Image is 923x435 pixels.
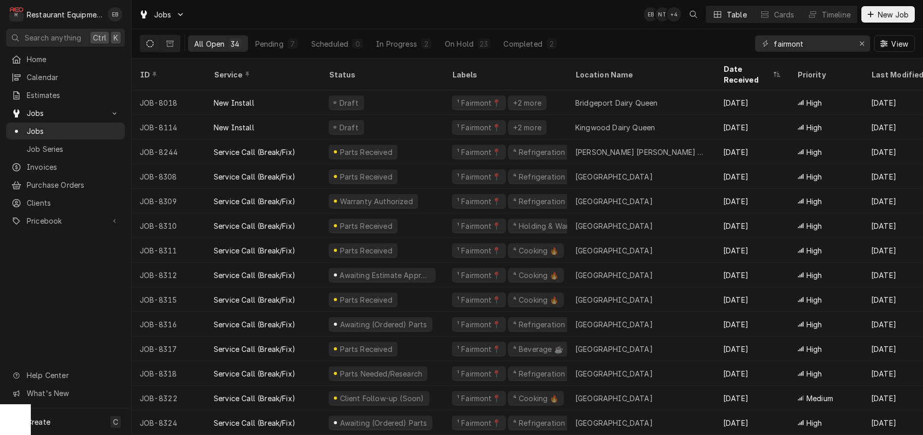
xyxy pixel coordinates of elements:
[6,141,125,157] a: Job Series
[512,221,597,231] div: ⁴ Holding & Warming ♨️
[512,196,577,207] div: ⁴ Refrigeration ❄️
[685,6,702,23] button: Open search
[854,35,870,52] button: Erase input
[214,171,295,182] div: Service Call (Break/Fix)
[512,319,577,330] div: ⁴ Refrigeration ❄️
[806,196,822,207] span: High
[806,245,822,256] span: High
[135,6,189,23] a: Go to Jobs
[575,294,653,305] div: [GEOGRAPHIC_DATA]
[512,368,577,379] div: ⁴ Refrigeration ❄️
[6,29,125,47] button: Search anythingCtrlK
[806,319,822,330] span: High
[338,368,423,379] div: Parts Needed/Research
[27,54,120,65] span: Home
[512,245,560,256] div: ⁴ Cooking 🔥
[575,196,653,207] div: [GEOGRAPHIC_DATA]
[456,270,502,281] div: ¹ Fairmont📍
[512,418,577,428] div: ⁴ Refrigeration ❄️
[6,385,125,402] a: Go to What's New
[114,32,118,43] span: K
[214,221,295,231] div: Service Call (Break/Fix)
[822,9,851,20] div: Timeline
[806,393,833,404] span: Medium
[715,189,789,213] div: [DATE]
[131,213,205,238] div: JOB-8310
[131,386,205,410] div: JOB-8322
[456,319,502,330] div: ¹ Fairmont📍
[452,69,559,80] div: Labels
[6,51,125,68] a: Home
[575,122,655,133] div: Kingwood Dairy Queen
[27,72,120,83] span: Calendar
[667,7,681,22] div: + 4
[214,245,295,256] div: Service Call (Break/Fix)
[338,294,393,305] div: Parts Received
[214,196,295,207] div: Service Call (Break/Fix)
[338,196,414,207] div: Warranty Authorized
[456,393,502,404] div: ¹ Fairmont📍
[655,7,670,22] div: Nick Tussey's Avatar
[131,263,205,287] div: JOB-8312
[27,144,120,154] span: Job Series
[644,7,658,22] div: Emily Bird's Avatar
[214,344,295,354] div: Service Call (Break/Fix)
[456,97,502,108] div: ¹ Fairmont📍
[512,294,560,305] div: ⁴ Cooking 🔥
[27,108,104,118] span: Jobs
[806,171,822,182] span: High
[715,115,789,140] div: [DATE]
[456,294,502,305] div: ¹ Fairmont📍
[214,319,295,330] div: Service Call (Break/Fix)
[338,221,393,231] div: Parts Received
[715,386,789,410] div: [DATE]
[512,171,577,182] div: ⁴ Refrigeration ❄️
[806,294,822,305] span: High
[6,212,125,229] a: Go to Pricebook
[806,270,822,281] span: High
[806,368,822,379] span: High
[290,38,296,49] div: 7
[6,159,125,175] a: Invoices
[329,69,434,80] div: Status
[549,38,555,49] div: 2
[512,122,542,133] div: +2 more
[715,263,789,287] div: [DATE]
[338,270,431,281] div: Awaiting Estimate Approval
[715,213,789,238] div: [DATE]
[9,7,24,22] div: Restaurant Equipment Diagnostics's Avatar
[512,393,560,404] div: ⁴ Cooking 🔥
[575,344,653,354] div: [GEOGRAPHIC_DATA]
[774,9,795,20] div: Cards
[575,69,705,80] div: Location Name
[889,38,910,49] span: View
[354,38,361,49] div: 0
[456,368,502,379] div: ¹ Fairmont📍
[27,90,120,101] span: Estimates
[113,417,118,427] span: C
[644,7,658,22] div: EB
[575,393,653,404] div: [GEOGRAPHIC_DATA]
[27,418,50,426] span: Create
[806,418,822,428] span: High
[214,69,310,80] div: Service
[27,388,119,399] span: What's New
[512,344,564,354] div: ⁴ Beverage ☕
[311,38,348,49] div: Scheduled
[575,245,653,256] div: [GEOGRAPHIC_DATA]
[338,171,393,182] div: Parts Received
[575,270,653,281] div: [GEOGRAPHIC_DATA]
[715,337,789,361] div: [DATE]
[456,344,502,354] div: ¹ Fairmont📍
[27,215,104,226] span: Pricebook
[876,9,911,20] span: New Job
[131,238,205,263] div: JOB-8311
[108,7,122,22] div: EB
[154,9,172,20] span: Jobs
[480,38,488,49] div: 23
[214,270,295,281] div: Service Call (Break/Fix)
[214,393,295,404] div: Service Call (Break/Fix)
[214,368,295,379] div: Service Call (Break/Fix)
[338,344,393,354] div: Parts Received
[503,38,542,49] div: Completed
